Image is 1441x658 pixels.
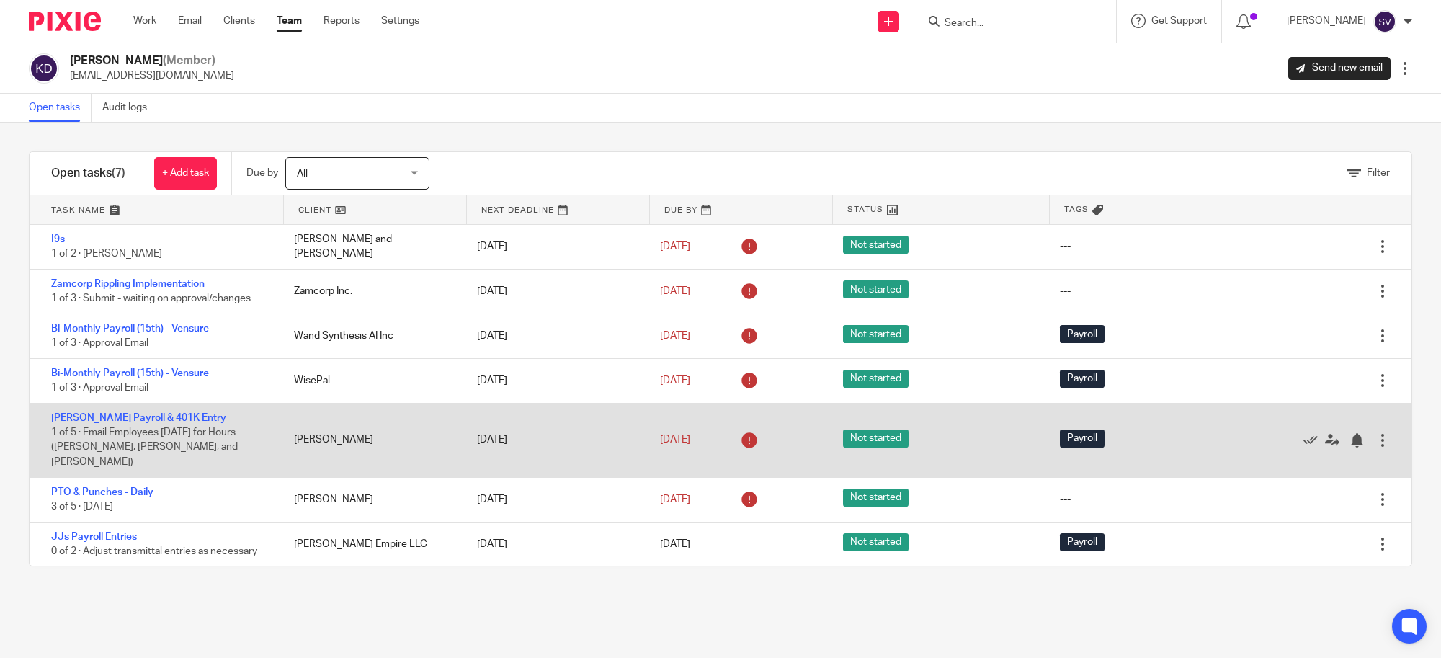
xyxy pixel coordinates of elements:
[154,157,217,190] a: + Add task
[381,14,419,28] a: Settings
[843,325,909,343] span: Not started
[178,14,202,28] a: Email
[51,234,65,244] a: I9s
[1060,370,1105,388] span: Payroll
[70,53,234,68] h2: [PERSON_NAME]
[1060,284,1071,298] div: ---
[280,366,463,395] div: WisePal
[463,425,646,454] div: [DATE]
[133,14,156,28] a: Work
[51,249,162,259] span: 1 of 2 · [PERSON_NAME]
[660,539,690,549] span: [DATE]
[102,94,158,122] a: Audit logs
[843,533,909,551] span: Not started
[29,53,59,84] img: svg%3E
[246,166,278,180] p: Due by
[843,489,909,507] span: Not started
[843,430,909,448] span: Not started
[223,14,255,28] a: Clients
[70,68,234,83] p: [EMAIL_ADDRESS][DOMAIN_NAME]
[1288,57,1391,80] a: Send new email
[660,494,690,504] span: [DATE]
[51,324,209,334] a: Bi-Monthly Payroll (15th) - Vensure
[943,17,1073,30] input: Search
[463,277,646,306] div: [DATE]
[843,280,909,298] span: Not started
[463,232,646,261] div: [DATE]
[463,485,646,514] div: [DATE]
[51,427,238,467] span: 1 of 5 · Email Employees [DATE] for Hours ([PERSON_NAME], [PERSON_NAME], and [PERSON_NAME])
[51,413,226,423] a: [PERSON_NAME] Payroll & 401K Entry
[1373,10,1396,33] img: svg%3E
[1367,168,1390,178] span: Filter
[163,55,215,66] span: (Member)
[51,338,148,348] span: 1 of 3 · Approval Email
[277,14,302,28] a: Team
[51,532,137,542] a: JJs Payroll Entries
[51,279,205,289] a: Zamcorp Rippling Implementation
[297,169,308,179] span: All
[280,277,463,306] div: Zamcorp Inc.
[463,321,646,350] div: [DATE]
[324,14,360,28] a: Reports
[463,366,646,395] div: [DATE]
[112,167,125,179] span: (7)
[280,321,463,350] div: Wand Synthesis AI Inc
[51,368,209,378] a: Bi-Monthly Payroll (15th) - Vensure
[51,502,113,512] span: 3 of 5 · [DATE]
[280,485,463,514] div: [PERSON_NAME]
[1303,432,1325,447] a: Mark as done
[660,331,690,341] span: [DATE]
[1060,492,1071,507] div: ---
[51,546,257,556] span: 0 of 2 · Adjust transmittal entries as necessary
[1064,203,1089,215] span: Tags
[51,487,153,497] a: PTO & Punches - Daily
[1151,16,1207,26] span: Get Support
[1287,14,1366,28] p: [PERSON_NAME]
[843,370,909,388] span: Not started
[51,166,125,181] h1: Open tasks
[1060,430,1105,448] span: Payroll
[843,236,909,254] span: Not started
[280,425,463,454] div: [PERSON_NAME]
[1060,533,1105,551] span: Payroll
[660,286,690,296] span: [DATE]
[1060,325,1105,343] span: Payroll
[280,530,463,559] div: [PERSON_NAME] Empire LLC
[660,375,690,386] span: [DATE]
[847,203,883,215] span: Status
[280,225,463,269] div: [PERSON_NAME] and [PERSON_NAME]
[463,530,646,559] div: [DATE]
[51,293,251,303] span: 1 of 3 · Submit - waiting on approval/changes
[660,435,690,445] span: [DATE]
[660,241,690,252] span: [DATE]
[29,12,101,31] img: Pixie
[51,383,148,393] span: 1 of 3 · Approval Email
[29,94,92,122] a: Open tasks
[1060,239,1071,254] div: ---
